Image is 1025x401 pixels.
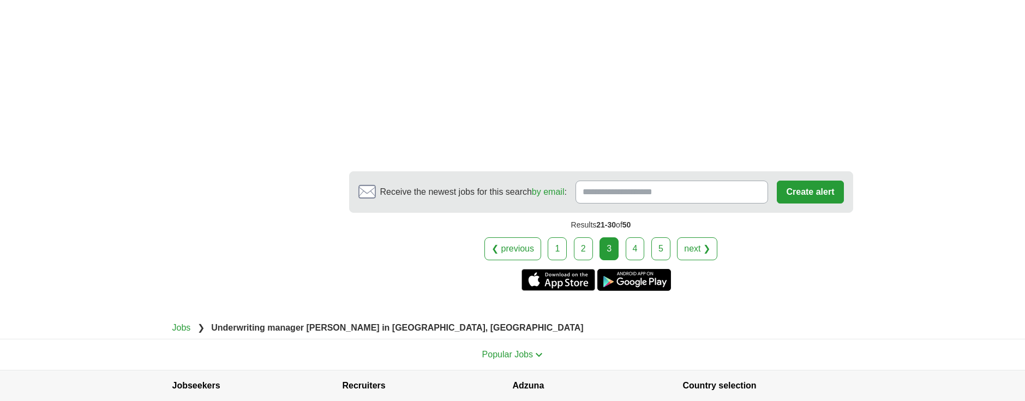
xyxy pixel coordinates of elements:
[522,269,595,291] a: Get the iPhone app
[532,187,565,196] a: by email
[597,269,671,291] a: Get the Android app
[484,237,541,260] a: ❮ previous
[600,237,619,260] div: 3
[197,323,205,332] span: ❯
[626,237,645,260] a: 4
[596,220,616,229] span: 21-30
[535,352,543,357] img: toggle icon
[677,237,717,260] a: next ❯
[651,237,670,260] a: 5
[211,323,583,332] strong: Underwriting manager [PERSON_NAME] in [GEOGRAPHIC_DATA], [GEOGRAPHIC_DATA]
[622,220,631,229] span: 50
[683,370,853,401] h4: Country selection
[349,213,853,237] div: Results of
[777,181,843,204] button: Create alert
[380,185,567,199] span: Receive the newest jobs for this search :
[574,237,593,260] a: 2
[548,237,567,260] a: 1
[482,350,533,359] span: Popular Jobs
[172,323,191,332] a: Jobs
